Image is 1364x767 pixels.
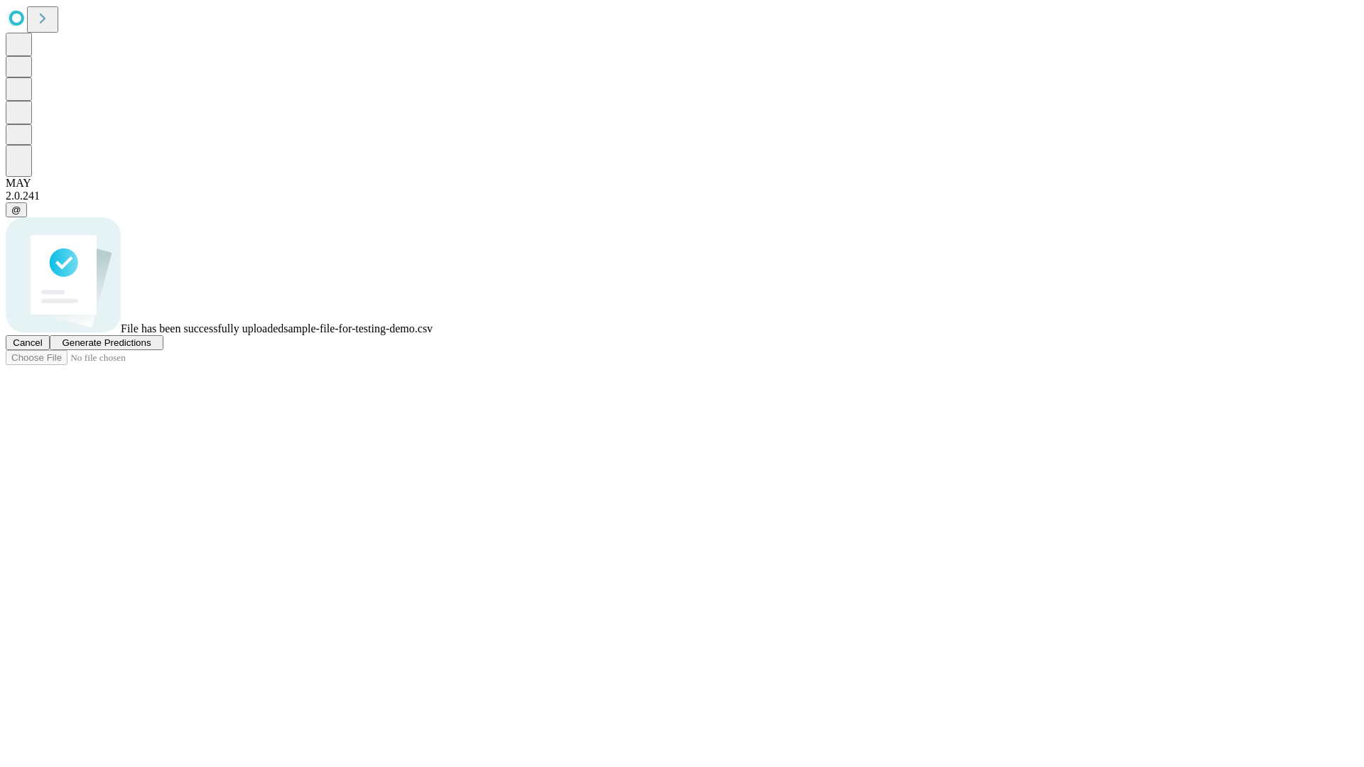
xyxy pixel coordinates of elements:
span: @ [11,205,21,215]
span: Cancel [13,337,43,348]
div: 2.0.241 [6,190,1358,202]
span: File has been successfully uploaded [121,322,283,334]
span: sample-file-for-testing-demo.csv [283,322,433,334]
button: Cancel [6,335,50,350]
span: Generate Predictions [62,337,151,348]
button: Generate Predictions [50,335,163,350]
button: @ [6,202,27,217]
div: MAY [6,177,1358,190]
